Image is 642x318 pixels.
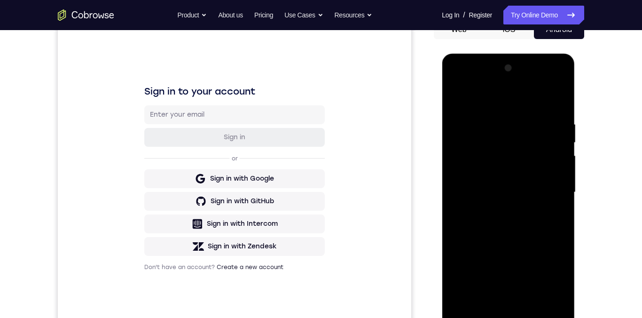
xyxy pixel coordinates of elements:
div: Sign in with Google [152,154,216,163]
h1: Sign in to your account [86,64,267,78]
a: Try Online Demo [503,6,584,24]
button: Sign in [86,108,267,127]
button: Sign in with GitHub [86,172,267,191]
button: Product [178,6,207,24]
div: Sign in with Intercom [149,199,220,208]
a: Create a new account [159,244,226,250]
p: Don't have an account? [86,243,267,251]
a: About us [218,6,243,24]
button: Sign in with Google [86,149,267,168]
div: Sign in with Zendesk [150,222,219,231]
a: Pricing [254,6,273,24]
a: Log In [442,6,459,24]
a: Register [469,6,492,24]
button: Resources [335,6,373,24]
span: / [463,9,465,21]
a: Go to the home page [58,9,114,21]
p: or [172,135,182,142]
button: Use Cases [284,6,323,24]
input: Enter your email [92,90,261,99]
button: Sign in with Zendesk [86,217,267,236]
div: Sign in with GitHub [153,176,216,186]
button: Sign in with Intercom [86,194,267,213]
